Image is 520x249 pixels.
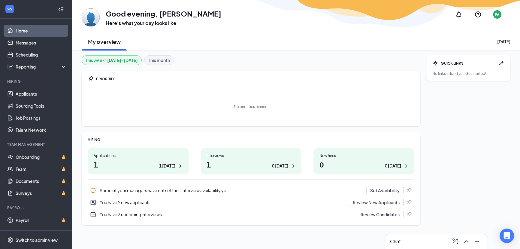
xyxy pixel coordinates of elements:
[96,76,414,81] div: PRIORITIES
[473,238,481,245] svg: Minimize
[7,205,66,210] div: Payroll
[432,71,504,76] div: No links added yet. Get started!
[463,238,470,245] svg: ChevronUp
[94,153,183,158] div: Applications
[349,199,404,206] button: Review New Applicants
[319,153,408,158] div: New hires
[16,112,67,124] a: Job Postings
[16,37,67,49] a: Messages
[319,159,408,170] h1: 0
[90,211,96,217] svg: CalendarNew
[406,199,412,205] svg: Pin
[432,60,438,66] svg: Bolt
[207,153,295,158] div: Interviews
[88,148,189,174] a: Applications11 [DATE]ArrowRight
[16,124,67,136] a: Talent Network
[16,49,67,61] a: Scheduling
[16,187,67,199] a: SurveysCrown
[88,208,414,220] div: You have 3 upcoming interviews
[272,163,288,169] div: 0 [DATE]
[148,57,170,63] b: This month
[7,142,66,147] div: Team Management
[7,79,66,84] div: Hiring
[313,148,414,174] a: New hires00 [DATE]ArrowRight
[82,8,100,26] img: Freddys Ardmore
[100,187,363,193] div: Some of your managers have not set their interview availability yet
[88,76,94,82] svg: Pin
[441,61,496,66] div: QUICK LINKS
[7,237,13,243] svg: Settings
[16,237,58,243] div: Switch to admin view
[402,163,408,169] svg: ArrowRight
[201,148,301,174] a: Interviews10 [DATE]ArrowRight
[357,211,404,218] button: Review Candidates
[90,199,96,205] svg: UserEntity
[16,88,67,100] a: Applicants
[366,187,404,194] button: Set Availability
[472,237,482,246] button: Minimize
[461,237,471,246] button: ChevronUp
[106,8,221,19] h1: Good evening, [PERSON_NAME]
[406,187,412,193] svg: Pin
[86,57,138,63] div: This week :
[451,237,460,246] button: ComposeMessage
[100,199,345,205] div: You have 2 new applicants
[7,64,13,70] svg: Analysis
[7,6,13,12] svg: WorkstreamLogo
[88,196,414,208] a: UserEntityYou have 2 new applicantsReview New ApplicantsPin
[497,38,510,45] div: [DATE]
[289,163,295,169] svg: ArrowRight
[16,64,67,70] div: Reporting
[455,11,462,18] svg: Notifications
[16,214,67,226] a: PayrollCrown
[16,163,67,175] a: TeamCrown
[207,159,295,170] h1: 1
[177,163,183,169] svg: ArrowRight
[498,60,504,66] svg: Pen
[88,196,414,208] div: You have 2 new applicants
[234,104,268,109] div: No priorities pinned.
[88,208,414,220] a: CalendarNewYou have 3 upcoming interviewsReview CandidatesPin
[107,57,138,63] b: [DATE] - [DATE]
[94,159,183,170] h1: 1
[88,184,414,196] div: Some of your managers have not set their interview availability yet
[16,175,67,187] a: DocumentsCrown
[100,211,353,217] div: You have 3 upcoming interviews
[16,151,67,163] a: OnboardingCrown
[90,187,96,193] svg: Info
[106,20,221,26] h3: Here’s what your day looks like
[495,12,499,17] div: FA
[58,6,64,12] svg: Collapse
[88,184,414,196] a: InfoSome of your managers have not set their interview availability yetSet AvailabilityPin
[88,137,414,142] div: HIRING
[159,163,175,169] div: 1 [DATE]
[500,229,514,243] div: Open Intercom Messenger
[88,38,121,45] h2: My overview
[474,11,482,18] svg: QuestionInfo
[16,25,67,37] a: Home
[390,238,401,245] h3: Chat
[16,100,67,112] a: Sourcing Tools
[452,238,459,245] svg: ComposeMessage
[406,211,412,217] svg: Pin
[385,163,401,169] div: 0 [DATE]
